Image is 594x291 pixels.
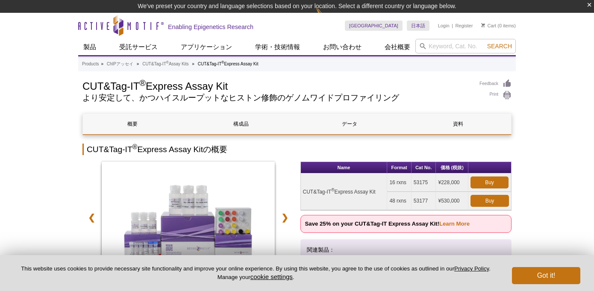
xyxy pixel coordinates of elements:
[331,188,334,192] sup: ®
[454,265,489,272] a: Privacy Policy
[191,114,290,134] a: 構成品
[82,60,99,68] a: Products
[438,23,450,29] a: Login
[142,60,188,68] a: CUT&Tag-IT®Assay Kits
[114,39,163,55] a: 受託サービス
[82,208,101,227] a: ❮
[176,39,237,55] a: アプリケーション
[455,23,473,29] a: Register
[407,21,429,31] a: 日本語
[250,39,305,55] a: 学術・技術情報
[470,195,509,207] a: Buy
[345,21,403,31] a: [GEOGRAPHIC_DATA]
[301,173,388,210] td: CUT&Tag-IT Express Assay Kit
[139,78,146,88] sup: ®
[78,39,101,55] a: 製品
[485,42,515,50] button: Search
[479,79,512,88] a: Feedback
[307,246,506,254] p: 関連製品：
[102,162,275,277] img: CUT&Tag-IT Express Assay Kit - 16 rxns
[168,23,253,31] h2: Enabling Epigenetics Research
[276,208,294,227] a: ❯
[481,21,516,31] li: (0 items)
[412,173,436,192] td: 53175
[436,192,468,210] td: ¥530,000
[301,162,388,173] th: Name
[305,220,470,227] strong: Save 25% on your CUT&Tag-IT Express Assay Kit!
[436,162,468,173] th: 価格 (税抜)
[102,162,275,279] a: CUT&Tag-IT Express Assay Kit - 16 rxns
[83,114,182,134] a: 概要
[415,39,516,53] input: Keyword, Cat. No.
[387,162,411,173] th: Format
[439,220,470,227] a: Learn More
[412,192,436,210] td: 53177
[318,39,367,55] a: お問い合わせ
[409,114,507,134] a: 資料
[387,173,411,192] td: 16 rxns
[198,62,259,66] li: CUT&Tag-IT Express Assay Kit
[300,114,399,134] a: データ
[14,265,498,281] p: This website uses cookies to provide necessary site functionality and improve your online experie...
[137,62,139,66] li: »
[470,176,509,188] a: Buy
[479,91,512,100] a: Print
[481,23,496,29] a: Cart
[452,21,453,31] li: |
[107,60,133,68] a: ChIPアッセイ
[487,43,512,50] span: Search
[82,144,512,155] h2: CUT&Tag-IT Express Assay Kitの概要
[250,273,293,280] button: cookie settings
[166,60,169,65] sup: ®
[436,173,468,192] td: ¥228,000
[82,79,471,92] h1: CUT&Tag-IT Express Assay Kit
[101,62,103,66] li: »
[82,94,471,102] h2: より安定して、かつハイスループットなヒストン修飾のゲノムワイドプロファイリング
[316,6,338,26] img: Change Here
[512,267,580,284] button: Got it!
[387,192,411,210] td: 48 rxns
[192,62,194,66] li: »
[481,23,485,27] img: Your Cart
[379,39,415,55] a: 会社概要
[221,60,224,65] sup: ®
[132,143,138,150] sup: ®
[412,162,436,173] th: Cat No.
